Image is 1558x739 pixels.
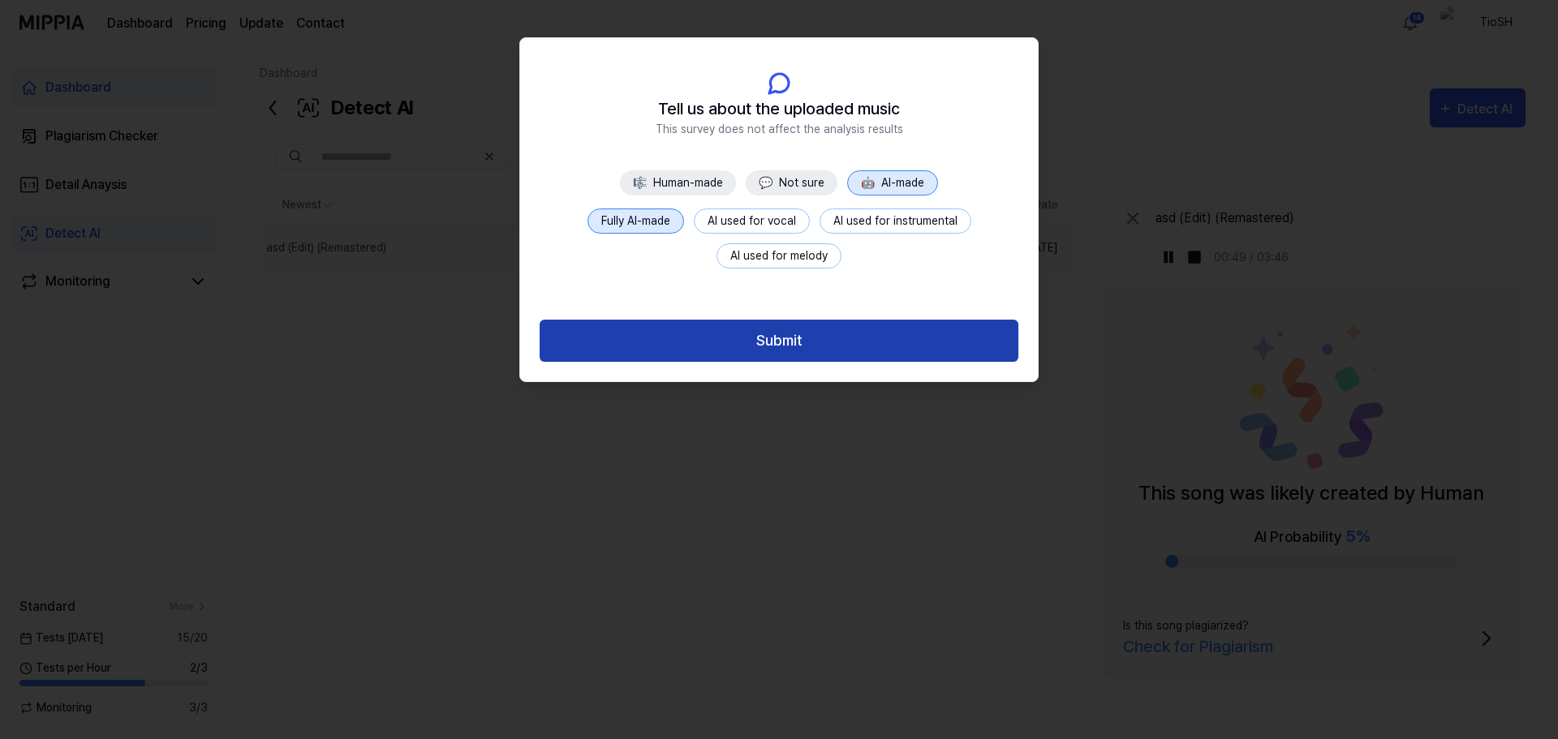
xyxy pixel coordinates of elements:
button: Fully AI-made [587,208,684,234]
button: AI used for melody [717,243,841,269]
span: 🤖 [861,176,875,189]
button: 🤖AI-made [847,170,938,195]
span: 💬 [759,176,773,189]
span: This survey does not affect the analysis results [656,121,903,138]
button: AI used for vocal [694,208,810,234]
button: Submit [540,320,1018,363]
button: 💬Not sure [746,170,837,195]
button: AI used for instrumental [820,208,971,234]
span: 🎼 [633,176,647,189]
button: 🎼Human-made [620,170,736,195]
span: Tell us about the uploaded music [658,97,900,121]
